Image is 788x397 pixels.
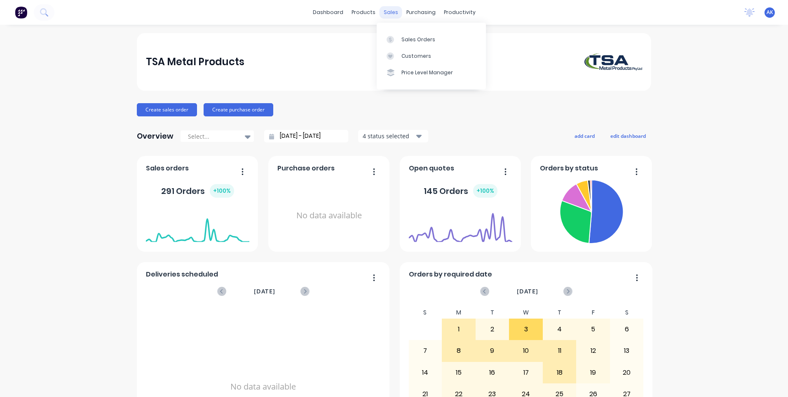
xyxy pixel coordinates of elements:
div: T [476,307,509,319]
div: 19 [577,362,610,383]
div: 10 [509,340,542,361]
div: 3 [509,319,542,340]
div: 8 [442,340,475,361]
button: 4 status selected [358,130,428,142]
div: S [408,307,442,319]
div: 1 [442,319,475,340]
span: Orders by required date [409,269,492,279]
div: Overview [137,128,174,144]
div: 6 [610,319,643,340]
button: Create purchase order [204,103,273,116]
div: W [509,307,543,319]
div: 2 [476,319,509,340]
div: 4 status selected [363,132,415,140]
img: TSA Metal Products [584,53,642,71]
div: sales [380,6,402,19]
div: 9 [476,340,509,361]
div: F [576,307,610,319]
div: products [347,6,380,19]
div: 20 [610,362,643,383]
button: Create sales order [137,103,197,116]
div: 145 Orders [424,184,497,198]
a: Customers [377,48,486,64]
div: + 100 % [473,184,497,198]
span: AK [767,9,773,16]
span: Deliveries scheduled [146,269,218,279]
span: [DATE] [517,287,538,296]
div: 17 [509,362,542,383]
div: 13 [610,340,643,361]
span: Sales orders [146,163,189,173]
div: 11 [543,340,576,361]
div: 291 Orders [161,184,234,198]
div: 4 [543,319,576,340]
div: productivity [440,6,480,19]
div: 7 [409,340,442,361]
div: 16 [476,362,509,383]
div: No data available [277,177,381,255]
div: S [610,307,644,319]
div: 5 [577,319,610,340]
div: Customers [401,52,431,60]
div: 15 [442,362,475,383]
a: Price Level Manager [377,64,486,81]
span: [DATE] [254,287,275,296]
span: Open quotes [409,163,454,173]
span: Purchase orders [277,163,335,173]
div: TSA Metal Products [146,54,244,70]
img: Factory [15,6,27,19]
button: edit dashboard [605,130,651,141]
div: M [442,307,476,319]
div: Sales Orders [401,36,435,43]
div: 18 [543,362,576,383]
span: Orders by status [540,163,598,173]
div: T [543,307,577,319]
div: + 100 % [210,184,234,198]
div: 14 [409,362,442,383]
div: purchasing [402,6,440,19]
a: dashboard [309,6,347,19]
a: Sales Orders [377,31,486,47]
div: 12 [577,340,610,361]
div: Price Level Manager [401,69,453,76]
button: add card [569,130,600,141]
